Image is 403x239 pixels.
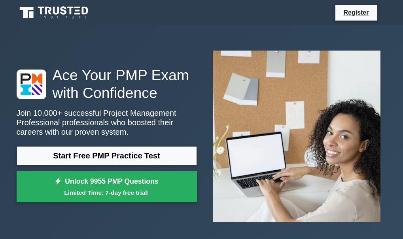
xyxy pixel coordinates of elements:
[17,146,197,165] a: Start Free PMP Practice Test
[339,8,373,17] a: Register
[17,171,197,203] a: Unlock 9955 PMP QuestionsLimited Time: 7-day free trial!
[17,108,197,137] p: Join 10,000+ successful Project Management Professional professionals who boosted their careers w...
[26,188,187,197] small: Limited Time: 7-day free trial!
[17,66,197,102] h1: Ace Your PMP Exam with Confidence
